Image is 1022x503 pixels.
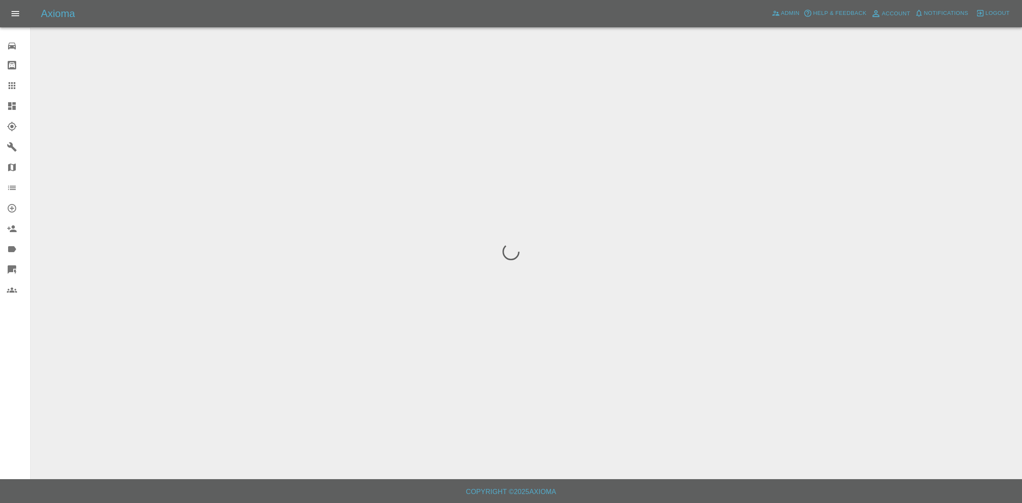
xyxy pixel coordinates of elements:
[5,3,26,24] button: Open drawer
[913,7,970,20] button: Notifications
[781,9,800,18] span: Admin
[41,7,75,20] h5: Axioma
[813,9,866,18] span: Help & Feedback
[801,7,868,20] button: Help & Feedback
[869,7,913,20] a: Account
[882,9,910,19] span: Account
[974,7,1012,20] button: Logout
[985,9,1010,18] span: Logout
[769,7,802,20] a: Admin
[7,486,1015,498] h6: Copyright © 2025 Axioma
[924,9,968,18] span: Notifications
